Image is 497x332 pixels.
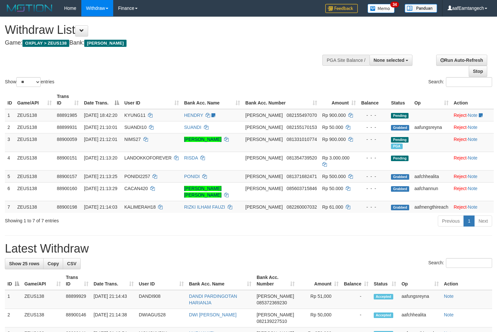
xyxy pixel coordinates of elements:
[374,294,393,299] span: Accepted
[84,204,117,210] span: [DATE] 21:14:03
[22,271,63,290] th: Game/API: activate to sort column ascending
[5,290,22,309] td: 1
[371,271,399,290] th: Status: activate to sort column ascending
[54,90,82,109] th: Trans ID: activate to sort column ascending
[391,144,402,149] span: Marked by aafchomsokheang
[5,152,15,170] td: 4
[468,174,477,179] a: Note
[184,155,198,160] a: RISDA
[287,174,317,179] span: Copy 081371682471 to clipboard
[57,174,77,179] span: 88900157
[84,40,126,47] span: [PERSON_NAME]
[245,186,283,191] span: [PERSON_NAME]
[325,4,358,13] img: Feedback.jpg
[124,113,145,118] span: KYUNG11
[57,155,77,160] span: 88900151
[5,215,202,224] div: Showing 1 to 7 of 7 entries
[469,66,487,77] a: Stop
[57,137,77,142] span: 88900059
[391,205,409,210] span: Grabbed
[5,201,15,213] td: 7
[322,55,369,66] div: PGA Site Balance /
[124,186,148,191] span: CACAN420
[22,40,69,47] span: OXPLAY > ZEUS138
[369,55,413,66] button: None selected
[47,261,59,266] span: Copy
[124,155,171,160] span: LANDOKKOFOREVER
[391,174,409,180] span: Grabbed
[322,137,346,142] span: Rp 900.000
[15,133,54,152] td: ZEUS138
[454,155,467,160] a: Reject
[186,271,254,290] th: Bank Acc. Name: activate to sort column ascending
[184,186,222,198] a: [PERSON_NAME] [PERSON_NAME]
[5,242,492,255] h1: Latest Withdraw
[444,294,454,299] a: Note
[257,300,287,305] span: Copy 085372369230 to clipboard
[287,155,317,160] span: Copy 081354739520 to clipboard
[287,125,317,130] span: Copy 082155170153 to clipboard
[189,294,237,305] a: DANDI PARDINGOTAN HARIANJA
[57,125,77,130] span: 88899931
[15,90,54,109] th: Game/API: activate to sort column ascending
[84,137,117,142] span: [DATE] 21:12:01
[391,113,409,118] span: Pending
[15,152,54,170] td: ZEUS138
[16,77,41,87] select: Showentries
[322,125,343,130] span: Rp 50.000
[257,294,294,299] span: [PERSON_NAME]
[67,261,76,266] span: CSV
[63,290,91,309] td: 88899929
[136,290,186,309] td: DANDI908
[412,182,451,201] td: aafchannun
[451,152,494,170] td: ·
[5,40,325,46] h4: Game: Bank:
[438,215,464,227] a: Previous
[245,113,283,118] span: [PERSON_NAME]
[454,186,467,191] a: Reject
[322,155,350,160] span: Rp 3.000.000
[245,155,283,160] span: [PERSON_NAME]
[405,4,437,13] img: panduan.png
[446,258,492,268] input: Search:
[181,90,243,109] th: Bank Acc. Name: activate to sort column ascending
[257,312,294,317] span: [PERSON_NAME]
[22,309,63,327] td: ZEUS138
[57,186,77,191] span: 88900160
[84,125,117,130] span: [DATE] 21:10:01
[468,125,477,130] a: Note
[361,136,386,143] div: - - -
[428,77,492,87] label: Search:
[412,121,451,133] td: aafungsreyna
[5,271,22,290] th: ID: activate to sort column descending
[287,113,317,118] span: Copy 082155497070 to clipboard
[361,204,386,210] div: - - -
[124,137,141,142] span: NIMS27
[15,109,54,121] td: ZEUS138
[189,312,236,317] a: DWI [PERSON_NAME]
[5,3,54,13] img: MOTION_logo.png
[463,215,475,227] a: 1
[441,271,492,290] th: Action
[5,182,15,201] td: 6
[361,155,386,161] div: - - -
[15,182,54,201] td: ZEUS138
[388,90,412,109] th: Status
[297,309,341,327] td: Rp 50,000
[436,55,487,66] a: Run Auto-Refresh
[391,125,409,131] span: Grabbed
[412,201,451,213] td: aafmengthireach
[84,186,117,191] span: [DATE] 21:13:29
[320,90,359,109] th: Amount: activate to sort column ascending
[468,204,477,210] a: Note
[361,124,386,131] div: - - -
[245,125,283,130] span: [PERSON_NAME]
[399,271,441,290] th: Op: activate to sort column ascending
[5,309,22,327] td: 2
[451,133,494,152] td: ·
[136,309,186,327] td: DWIAGUS28
[15,201,54,213] td: ZEUS138
[451,121,494,133] td: ·
[57,204,77,210] span: 88900198
[451,90,494,109] th: Action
